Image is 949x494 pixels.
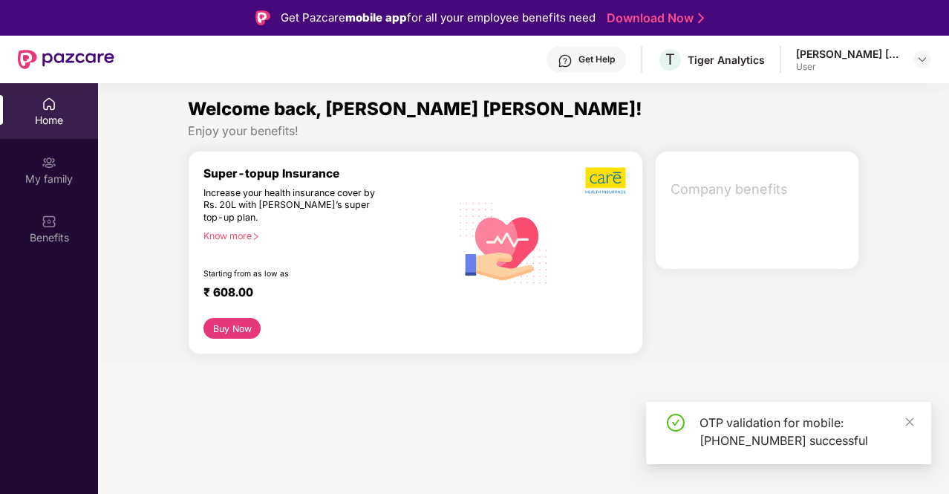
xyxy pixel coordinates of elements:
[796,61,900,73] div: User
[451,188,557,296] img: svg+xml;base64,PHN2ZyB4bWxucz0iaHR0cDovL3d3dy53My5vcmcvMjAwMC9zdmciIHhtbG5zOnhsaW5rPSJodHRwOi8vd3...
[252,233,260,241] span: right
[796,47,900,61] div: [PERSON_NAME] [PERSON_NAME] [PERSON_NAME]
[188,123,859,139] div: Enjoy your benefits!
[188,98,642,120] span: Welcome back, [PERSON_NAME] [PERSON_NAME]!
[203,166,451,181] div: Super-topup Insurance
[203,269,388,279] div: Starting from as low as
[42,155,56,170] img: svg+xml;base64,PHN2ZyB3aWR0aD0iMjAiIGhlaWdodD0iMjAiIHZpZXdCb3g9IjAgMCAyMCAyMCIgZmlsbD0ibm9uZSIgeG...
[698,10,704,26] img: Stroke
[578,53,615,65] div: Get Help
[667,414,685,432] span: check-circle
[255,10,270,25] img: Logo
[203,318,261,339] button: Buy Now
[607,10,699,26] a: Download Now
[671,179,847,200] span: Company benefits
[203,230,442,241] div: Know more
[699,414,913,449] div: OTP validation for mobile: [PHONE_NUMBER] successful
[665,51,675,68] span: T
[42,214,56,229] img: svg+xml;base64,PHN2ZyBpZD0iQmVuZWZpdHMiIHhtbG5zPSJodHRwOi8vd3d3LnczLm9yZy8yMDAwL3N2ZyIgd2lkdGg9Ij...
[281,9,596,27] div: Get Pazcare for all your employee benefits need
[558,53,573,68] img: svg+xml;base64,PHN2ZyBpZD0iSGVscC0zMngzMiIgeG1sbnM9Imh0dHA6Ly93d3cudzMub3JnLzIwMDAvc3ZnIiB3aWR0aD...
[904,417,915,427] span: close
[688,53,765,67] div: Tiger Analytics
[203,187,387,224] div: Increase your health insurance cover by Rs. 20L with [PERSON_NAME]’s super top-up plan.
[585,166,627,195] img: b5dec4f62d2307b9de63beb79f102df3.png
[916,53,928,65] img: svg+xml;base64,PHN2ZyBpZD0iRHJvcGRvd24tMzJ4MzIiIHhtbG5zPSJodHRwOi8vd3d3LnczLm9yZy8yMDAwL3N2ZyIgd2...
[42,97,56,111] img: svg+xml;base64,PHN2ZyBpZD0iSG9tZSIgeG1sbnM9Imh0dHA6Ly93d3cudzMub3JnLzIwMDAvc3ZnIiB3aWR0aD0iMjAiIG...
[345,10,407,25] strong: mobile app
[18,50,114,69] img: New Pazcare Logo
[662,170,858,209] div: Company benefits
[203,285,436,303] div: ₹ 608.00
